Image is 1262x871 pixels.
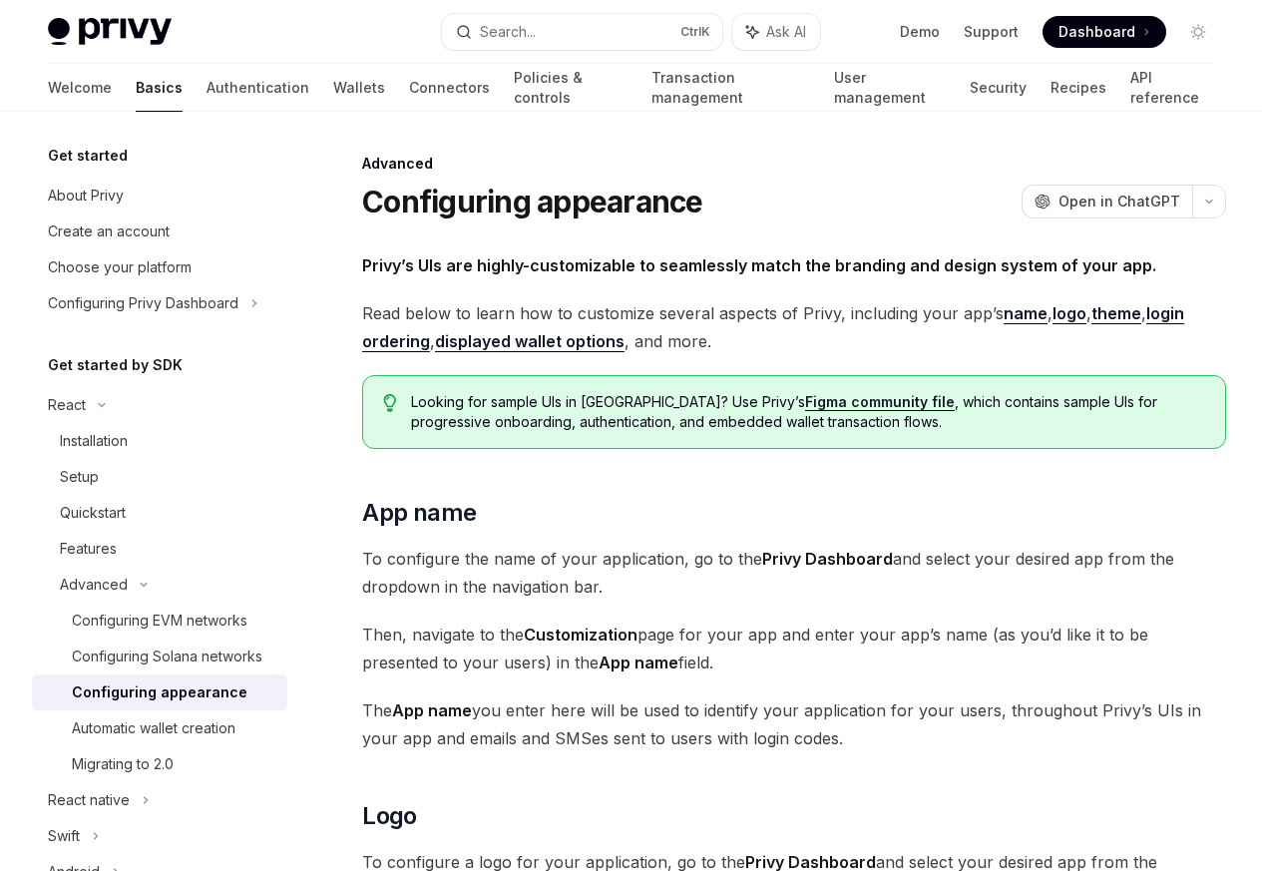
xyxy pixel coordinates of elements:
div: Automatic wallet creation [72,716,235,740]
span: Ctrl K [680,24,710,40]
a: Connectors [409,64,490,112]
a: Transaction management [651,64,809,112]
div: Advanced [60,573,128,597]
div: Features [60,537,117,561]
span: Dashboard [1058,22,1135,42]
div: Configuring appearance [72,680,247,704]
a: User management [834,64,947,112]
a: Create an account [32,214,287,249]
div: React [48,393,86,417]
span: Logo [362,800,417,832]
div: Swift [48,824,80,848]
strong: App name [392,700,472,720]
a: API reference [1130,64,1214,112]
img: light logo [48,18,172,46]
a: Policies & controls [514,64,628,112]
button: Open in ChatGPT [1022,185,1192,218]
a: Figma community file [805,393,955,411]
a: Basics [136,64,183,112]
button: Toggle dark mode [1182,16,1214,48]
span: Open in ChatGPT [1058,192,1180,212]
div: Create an account [48,219,170,243]
a: displayed wallet options [435,331,625,352]
button: Ask AI [732,14,820,50]
a: Demo [900,22,940,42]
div: Search... [480,20,536,44]
h5: Get started by SDK [48,353,183,377]
a: Configuring appearance [32,674,287,710]
a: Configuring Solana networks [32,639,287,674]
a: Welcome [48,64,112,112]
a: Features [32,531,287,567]
strong: Privy’s UIs are highly-customizable to seamlessly match the branding and design system of your app. [362,255,1156,275]
div: Quickstart [60,501,126,525]
div: Advanced [362,154,1226,174]
a: Quickstart [32,495,287,531]
div: Configuring Privy Dashboard [48,291,238,315]
a: Dashboard [1043,16,1166,48]
a: Choose your platform [32,249,287,285]
strong: Privy Dashboard [762,549,893,569]
a: theme [1091,303,1141,324]
h1: Configuring appearance [362,184,703,219]
span: Ask AI [766,22,806,42]
div: Migrating to 2.0 [72,752,174,776]
div: Choose your platform [48,255,192,279]
div: Setup [60,465,99,489]
div: About Privy [48,184,124,208]
a: Setup [32,459,287,495]
div: React native [48,788,130,812]
a: logo [1052,303,1086,324]
h5: Get started [48,144,128,168]
span: To configure the name of your application, go to the and select your desired app from the dropdow... [362,545,1226,601]
span: Read below to learn how to customize several aspects of Privy, including your app’s , , , , , and... [362,299,1226,355]
a: Installation [32,423,287,459]
a: Recipes [1051,64,1106,112]
a: Configuring EVM networks [32,603,287,639]
a: Support [964,22,1019,42]
strong: Customization [524,625,637,645]
strong: App name [599,653,678,672]
a: About Privy [32,178,287,214]
a: Authentication [207,64,309,112]
div: Configuring Solana networks [72,645,262,668]
a: name [1004,303,1048,324]
span: Looking for sample UIs in [GEOGRAPHIC_DATA]? Use Privy’s , which contains sample UIs for progress... [411,392,1205,432]
a: Wallets [333,64,385,112]
a: Automatic wallet creation [32,710,287,746]
button: Search...CtrlK [442,14,722,50]
span: Then, navigate to the page for your app and enter your app’s name (as you’d like it to be present... [362,621,1226,676]
div: Configuring EVM networks [72,609,247,633]
div: Installation [60,429,128,453]
span: The you enter here will be used to identify your application for your users, throughout Privy’s U... [362,696,1226,752]
span: App name [362,497,476,529]
a: Security [970,64,1027,112]
svg: Tip [383,394,397,412]
a: Migrating to 2.0 [32,746,287,782]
